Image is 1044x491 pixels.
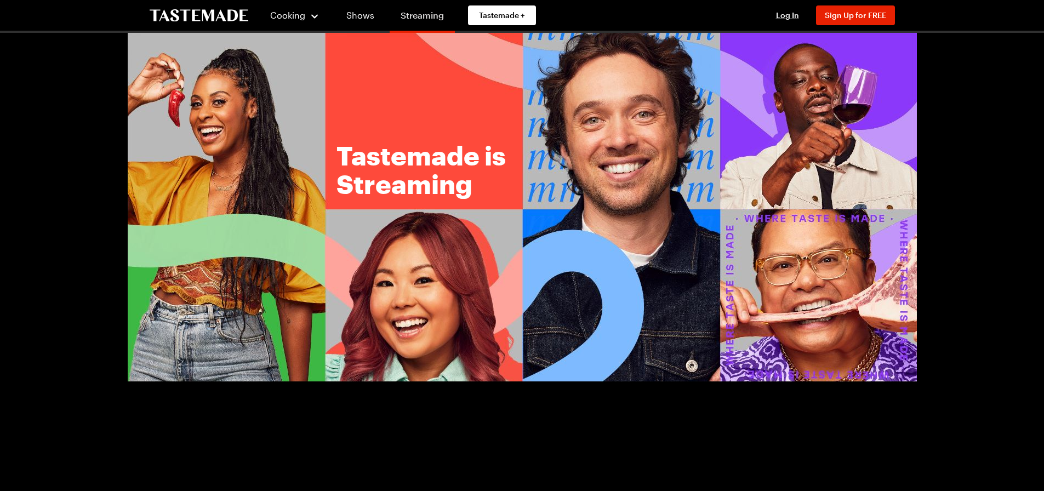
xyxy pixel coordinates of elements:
a: Streaming [390,2,455,33]
button: Cooking [270,2,320,28]
button: Sign Up for FREE [816,5,895,25]
button: Log In [766,10,809,21]
h1: Tastemade is Streaming [336,141,512,198]
a: To Tastemade Home Page [150,9,248,22]
a: Tastemade + [468,5,536,25]
span: Tastemade + [479,10,525,21]
span: Cooking [270,10,305,20]
span: Sign Up for FREE [825,10,886,20]
span: Log In [776,10,799,20]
